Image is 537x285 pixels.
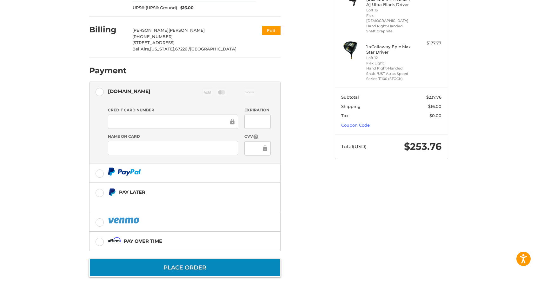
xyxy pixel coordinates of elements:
[190,46,236,51] span: [GEOGRAPHIC_DATA]
[132,28,169,33] span: [PERSON_NAME]
[366,44,415,55] h4: 1 x Callaway Epic Max Star Driver
[341,113,348,118] span: Tax
[177,5,194,11] span: $16.00
[366,8,415,13] li: Loft 13
[108,216,140,224] img: PayPal icon
[428,104,441,109] span: $16.00
[119,187,241,197] div: Pay Later
[133,5,177,11] span: UPS® (UPS® Ground)
[108,86,150,96] div: [DOMAIN_NAME]
[404,141,441,152] span: $253.76
[366,61,415,66] li: Flex Light
[244,107,271,113] label: Expiration
[366,66,415,71] li: Hand Right-Handed
[108,134,238,139] label: Name on Card
[366,23,415,29] li: Hand Right-Handed
[366,13,415,23] li: Flex [DEMOGRAPHIC_DATA]
[426,95,441,100] span: $237.76
[89,66,127,76] h2: Payment
[244,134,271,140] label: CVV
[341,123,370,128] a: Coupon Code
[108,168,141,176] img: PayPal icon
[89,259,281,277] button: Place Order
[341,143,367,149] span: Total (USD)
[132,46,150,51] span: Bel Aire,
[108,237,121,245] img: Affirm icon
[169,28,205,33] span: [PERSON_NAME]
[124,236,162,246] div: Pay over time
[341,104,361,109] span: Shipping
[416,40,441,46] div: $177.77
[366,29,415,34] li: Shaft Graphite
[341,95,359,100] span: Subtotal
[108,199,241,204] iframe: PayPal Message 1
[108,107,238,113] label: Credit Card Number
[132,34,173,39] span: [PHONE_NUMBER]
[89,25,126,35] h2: Billing
[108,188,116,196] img: Pay Later icon
[132,40,175,45] span: [STREET_ADDRESS]
[366,71,415,82] li: Shaft *UST Attas Speed Series T1100 (STOCK)
[366,55,415,61] li: Loft 12
[175,46,190,51] span: 67226 /
[262,26,281,35] button: Edit
[150,46,175,51] span: [US_STATE],
[429,113,441,118] span: $0.00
